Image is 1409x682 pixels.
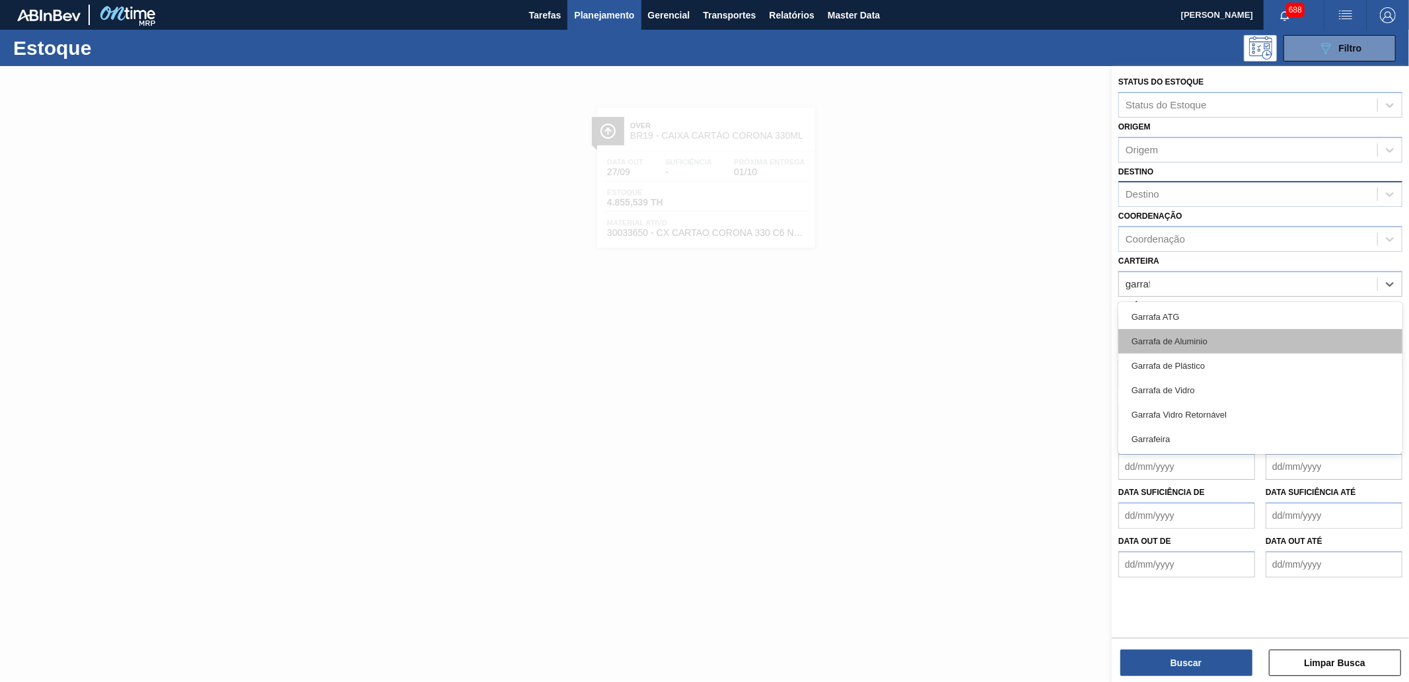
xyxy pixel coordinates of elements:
[1244,35,1277,61] div: Pogramando: nenhum usuário selecionado
[1264,6,1306,24] button: Notificações
[1118,354,1402,378] div: Garrafa de Plástico
[1266,551,1402,578] input: dd/mm/yyyy
[648,7,690,23] span: Gerencial
[1339,43,1362,54] span: Filtro
[1118,211,1182,221] label: Coordenação
[1118,256,1159,266] label: Carteira
[1118,167,1153,176] label: Destino
[13,40,214,56] h1: Estoque
[1118,301,1150,311] label: Família
[17,9,81,21] img: TNhmsLtSVTkK8tSr43FrP2fwEKptu5GPRR3wAAAABJRU5ErkJggg==
[769,7,814,23] span: Relatórios
[1118,305,1402,329] div: Garrafa ATG
[1283,35,1396,61] button: Filtro
[1118,502,1255,529] input: dd/mm/yyyy
[1286,3,1305,17] span: 688
[1126,144,1158,155] div: Origem
[1118,122,1151,132] label: Origem
[1118,77,1204,87] label: Status do Estoque
[1266,537,1322,546] label: Data out até
[1266,488,1356,497] label: Data suficiência até
[1118,427,1402,451] div: Garrafeira
[828,7,880,23] span: Master Data
[1126,234,1185,245] div: Coordenação
[1266,453,1402,480] input: dd/mm/yyyy
[1118,537,1171,546] label: Data out de
[1126,189,1159,200] div: Destino
[1126,99,1207,110] div: Status do Estoque
[703,7,756,23] span: Transportes
[1338,7,1354,23] img: userActions
[1118,453,1255,480] input: dd/mm/yyyy
[1118,378,1402,402] div: Garrafa de Vidro
[1118,329,1402,354] div: Garrafa de Aluminio
[1380,7,1396,23] img: Logout
[529,7,561,23] span: Tarefas
[1118,488,1205,497] label: Data suficiência de
[1118,402,1402,427] div: Garrafa Vidro Retornável
[1118,551,1255,578] input: dd/mm/yyyy
[574,7,634,23] span: Planejamento
[1266,502,1402,529] input: dd/mm/yyyy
